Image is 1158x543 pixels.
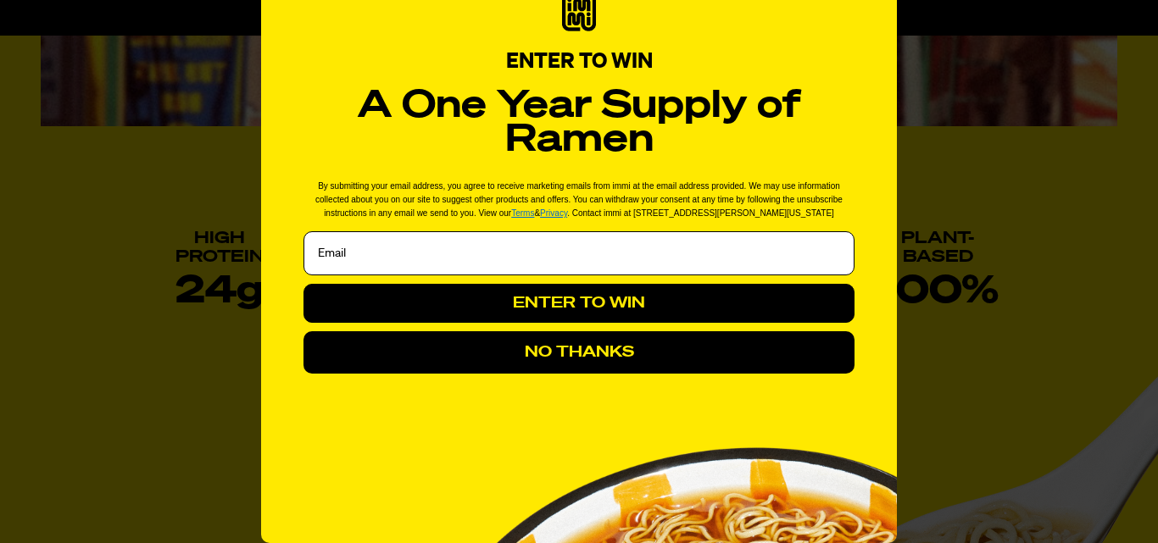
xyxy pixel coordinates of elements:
[315,181,843,218] span: By submitting your email address, you agree to receive marketing emails from immi at the email ad...
[511,208,534,218] a: Terms
[358,87,801,159] strong: A One Year Supply of Ramen
[303,331,855,374] button: NO THANKS
[303,231,855,275] input: Email
[540,208,567,218] a: Privacy
[303,284,855,323] button: ENTER TO WIN
[506,51,653,73] span: ENTER TO WIN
